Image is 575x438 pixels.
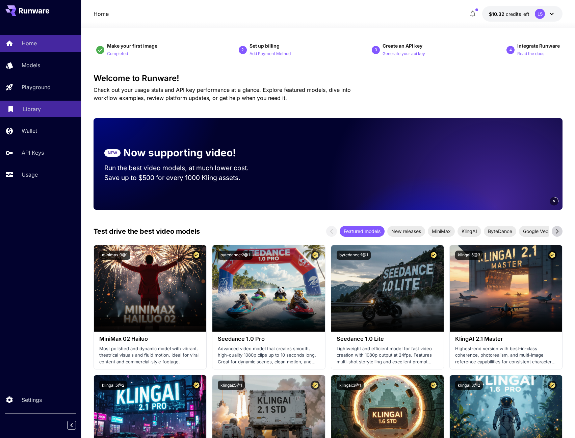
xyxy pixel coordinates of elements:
p: 3 [375,47,377,53]
span: credits left [506,11,529,17]
div: Collapse sidebar [72,419,81,431]
button: minimax:3@1 [99,251,130,260]
p: Now supporting video! [123,145,236,160]
p: Save up to $500 for every 1000 Kling assets. [104,173,262,183]
button: Certified Model – Vetted for best performance and includes a commercial license. [192,381,201,390]
span: Featured models [340,228,385,235]
div: $10.32155 [489,10,529,18]
span: Integrate Runware [517,43,560,49]
p: Test drive the best video models [94,226,200,236]
h3: Welcome to Runware! [94,74,563,83]
p: Home [22,39,37,47]
p: NEW [108,150,117,156]
div: Google Veo [519,226,552,237]
span: Set up billing [250,43,280,49]
span: Check out your usage stats and API key performance at a glance. Explore featured models, dive int... [94,86,351,101]
h3: KlingAI 2.1 Master [455,336,557,342]
img: alt [212,245,325,332]
p: 2 [241,47,244,53]
div: New releases [387,226,425,237]
h3: Seedance 1.0 Lite [337,336,438,342]
button: Certified Model – Vetted for best performance and includes a commercial license. [311,251,320,260]
h3: MiniMax 02 Hailuo [99,336,201,342]
button: Certified Model – Vetted for best performance and includes a commercial license. [192,251,201,260]
nav: breadcrumb [94,10,109,18]
p: 4 [509,47,512,53]
p: Models [22,61,40,69]
p: Read the docs [517,51,544,57]
span: KlingAI [458,228,481,235]
button: $10.32155LS [482,6,563,22]
button: Read the docs [517,49,544,57]
span: Create an API key [383,43,422,49]
button: Completed [107,49,128,57]
button: Certified Model – Vetted for best performance and includes a commercial license. [548,251,557,260]
span: Make your first image [107,43,157,49]
button: klingai:3@2 [455,381,483,390]
h3: Seedance 1.0 Pro [218,336,319,342]
p: Highest-end version with best-in-class coherence, photorealism, and multi-image reference capabil... [455,345,557,365]
span: $10.32 [489,11,506,17]
p: Settings [22,396,42,404]
img: alt [94,245,206,332]
span: ByteDance [484,228,516,235]
p: Advanced video model that creates smooth, high-quality 1080p clips up to 10 seconds long. Great f... [218,345,319,365]
a: Home [94,10,109,18]
div: LS [535,9,545,19]
div: MiniMax [428,226,455,237]
img: alt [450,245,562,332]
div: Featured models [340,226,385,237]
button: Generate your api key [383,49,425,57]
p: Generate your api key [383,51,425,57]
div: KlingAI [458,226,481,237]
button: Add Payment Method [250,49,291,57]
button: Certified Model – Vetted for best performance and includes a commercial license. [429,251,438,260]
button: klingai:5@2 [99,381,127,390]
p: Run the best video models, at much lower cost. [104,163,262,173]
p: Most polished and dynamic model with vibrant, theatrical visuals and fluid motion. Ideal for vira... [99,345,201,365]
button: bytedance:1@1 [337,251,371,260]
img: alt [331,245,444,332]
div: ByteDance [484,226,516,237]
button: Certified Model – Vetted for best performance and includes a commercial license. [429,381,438,390]
p: Completed [107,51,128,57]
p: Usage [22,171,38,179]
p: Add Payment Method [250,51,291,57]
span: New releases [387,228,425,235]
button: Certified Model – Vetted for best performance and includes a commercial license. [311,381,320,390]
button: Certified Model – Vetted for best performance and includes a commercial license. [548,381,557,390]
button: klingai:5@1 [218,381,245,390]
button: klingai:3@1 [337,381,364,390]
button: bytedance:2@1 [218,251,253,260]
p: Library [23,105,41,113]
span: Google Veo [519,228,552,235]
p: Lightweight and efficient model for fast video creation with 1080p output at 24fps. Features mult... [337,345,438,365]
span: 5 [553,199,555,204]
p: Playground [22,83,51,91]
p: API Keys [22,149,44,157]
p: Wallet [22,127,37,135]
button: klingai:5@3 [455,251,483,260]
button: Collapse sidebar [67,421,76,430]
span: MiniMax [428,228,455,235]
